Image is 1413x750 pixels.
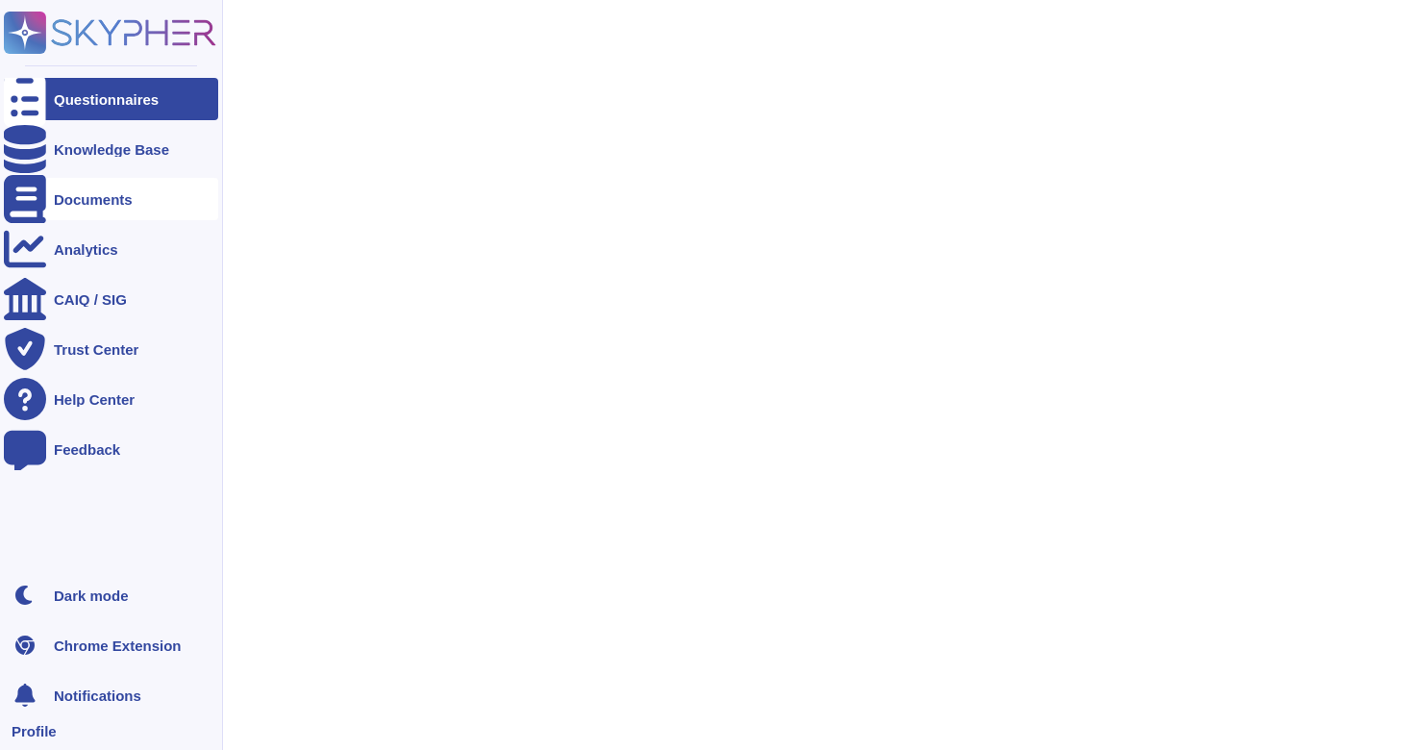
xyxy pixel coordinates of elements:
div: Questionnaires [54,92,159,107]
div: Trust Center [54,342,138,357]
div: Dark mode [54,588,129,603]
div: CAIQ / SIG [54,292,127,307]
div: Feedback [54,442,120,457]
a: Questionnaires [4,78,218,120]
a: Analytics [4,228,218,270]
a: Documents [4,178,218,220]
a: CAIQ / SIG [4,278,218,320]
div: Knowledge Base [54,142,169,157]
span: Notifications [54,688,141,703]
a: Feedback [4,428,218,470]
a: Chrome Extension [4,624,218,666]
div: Help Center [54,392,135,407]
div: Documents [54,192,133,207]
a: Trust Center [4,328,218,370]
span: Profile [12,724,57,738]
a: Help Center [4,378,218,420]
a: Knowledge Base [4,128,218,170]
div: Analytics [54,242,118,257]
div: Chrome Extension [54,638,182,653]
